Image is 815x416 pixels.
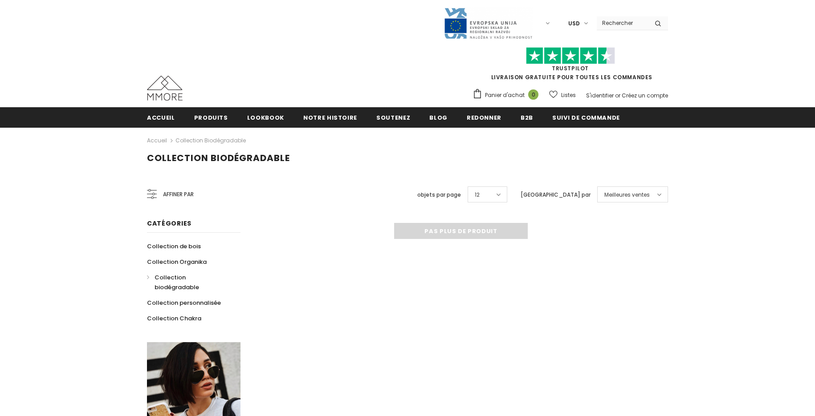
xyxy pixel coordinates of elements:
a: Accueil [147,135,167,146]
label: [GEOGRAPHIC_DATA] par [521,190,591,199]
span: or [615,92,620,99]
span: Notre histoire [303,113,357,122]
span: Blog [429,113,448,122]
a: Collection de bois [147,238,201,254]
span: Listes [561,91,576,100]
span: Meilleures ventes [604,190,650,199]
a: TrustPilot [552,65,589,72]
span: Collection Chakra [147,314,201,323]
a: Redonner [467,107,501,127]
a: Produits [194,107,228,127]
a: S'identifier [586,92,614,99]
label: objets par page [417,190,461,199]
span: Collection Organika [147,258,207,266]
span: Collection biodégradable [147,152,290,164]
a: Lookbook [247,107,284,127]
span: Produits [194,113,228,122]
span: Collection personnalisée [147,299,221,307]
a: Listes [549,87,576,103]
a: Blog [429,107,448,127]
a: B2B [521,107,533,127]
span: LIVRAISON GRATUITE POUR TOUTES LES COMMANDES [473,51,668,81]
a: Panier d'achat 0 [473,89,543,102]
span: Catégories [147,219,192,228]
img: Faites confiance aux étoiles pilotes [526,47,615,65]
a: Suivi de commande [552,107,620,127]
a: Notre histoire [303,107,357,127]
span: Panier d'achat [485,91,525,100]
a: soutenez [376,107,410,127]
a: Collection biodégradable [175,137,246,144]
img: Cas MMORE [147,76,183,101]
span: Collection de bois [147,242,201,250]
a: Créez un compte [622,92,668,99]
a: Collection personnalisée [147,295,221,311]
span: Suivi de commande [552,113,620,122]
span: Redonner [467,113,501,122]
span: Collection biodégradable [155,273,199,291]
input: Search Site [597,16,648,29]
span: 12 [475,190,480,199]
img: Javni Razpis [444,7,533,40]
span: soutenez [376,113,410,122]
span: 0 [528,89,538,100]
a: Collection Chakra [147,311,201,326]
span: USD [568,19,580,28]
a: Collection biodégradable [147,270,231,295]
a: Javni Razpis [444,19,533,27]
span: B2B [521,113,533,122]
span: Affiner par [163,190,194,199]
a: Accueil [147,107,175,127]
span: Accueil [147,113,175,122]
a: Collection Organika [147,254,207,270]
span: Lookbook [247,113,284,122]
